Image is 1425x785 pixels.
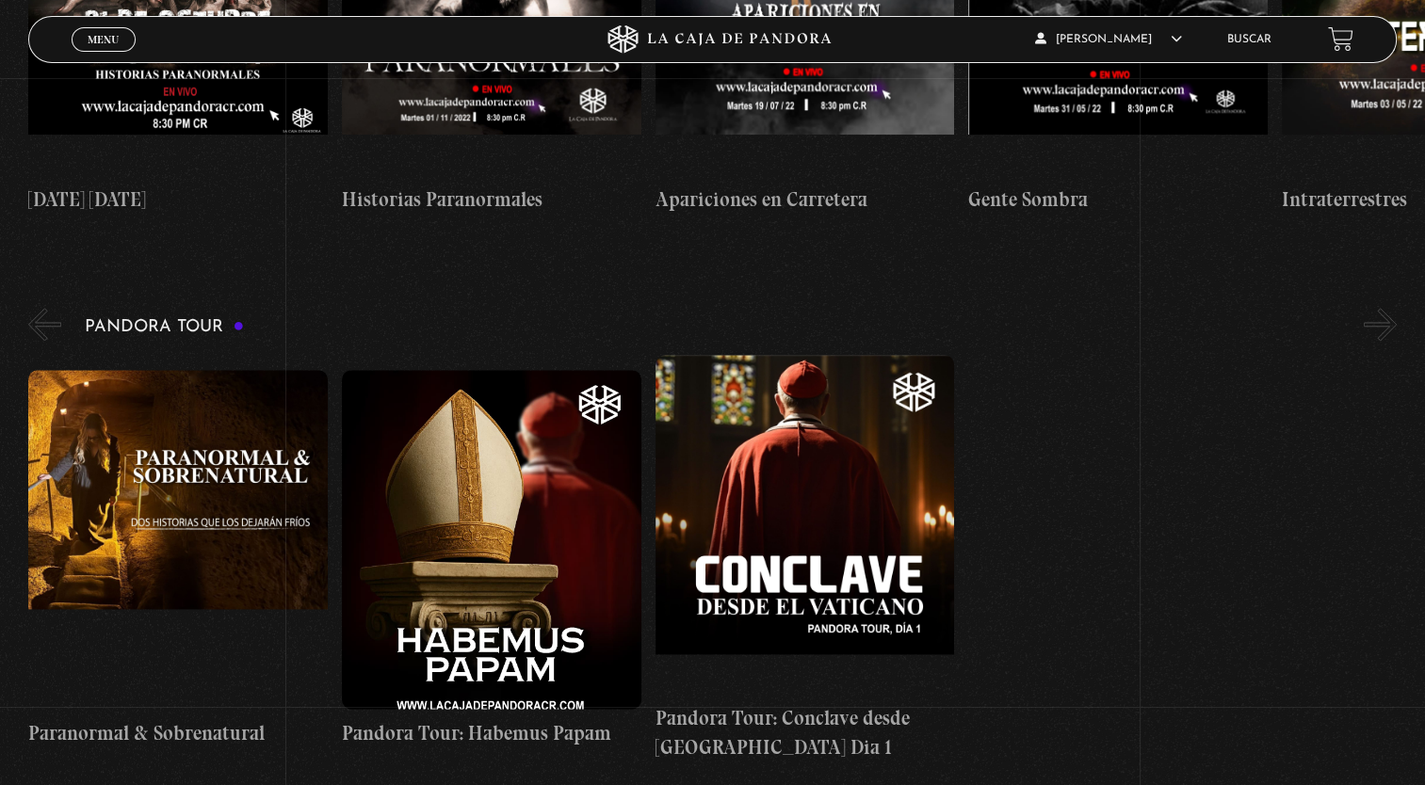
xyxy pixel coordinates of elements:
[28,718,328,748] h4: Paranormal & Sobrenatural
[342,355,641,762] a: Pandora Tour: Habemus Papam
[88,34,119,45] span: Menu
[28,355,328,762] a: Paranormal & Sobrenatural
[656,184,955,215] h4: Apariciones en Carretera
[81,49,125,62] span: Cerrar
[342,184,641,215] h4: Historias Paranormales
[342,718,641,748] h4: Pandora Tour: Habemus Papam
[1328,26,1353,52] a: View your shopping cart
[1364,308,1397,341] button: Next
[1227,34,1271,45] a: Buscar
[85,318,244,336] h3: Pandora Tour
[968,184,1268,215] h4: Gente Sombra
[656,355,955,762] a: Pandora Tour: Conclave desde [GEOGRAPHIC_DATA] Dia 1
[28,308,61,341] button: Previous
[1035,34,1182,45] span: [PERSON_NAME]
[28,184,328,215] h4: [DATE] [DATE]
[656,703,955,762] h4: Pandora Tour: Conclave desde [GEOGRAPHIC_DATA] Dia 1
